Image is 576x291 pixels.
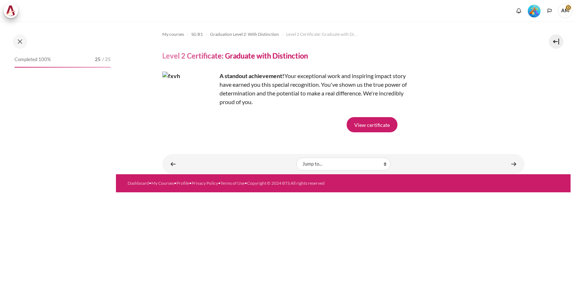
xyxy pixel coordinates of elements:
[220,180,245,186] a: Terms of Use
[166,157,180,171] a: ◄ STAR Impact Story Video Submission
[191,31,203,38] span: SG B1
[14,56,51,63] span: Completed 100%
[162,30,184,39] a: My courses
[162,29,525,40] nav: Navigation bar
[102,56,111,63] span: / 25
[558,4,572,18] span: AM
[286,30,359,39] a: Level 2 Certificate: Graduate with Distinction
[528,5,540,17] img: Level #5
[162,31,184,38] span: My courses
[528,4,540,17] div: Level #5
[506,157,521,171] a: Join the Impact Presentation Lab ►
[4,4,22,18] a: Architeck Architeck
[210,30,279,39] a: Graduation Level 2: With Distinction
[544,5,555,16] button: Languages
[151,180,174,186] a: My Courses
[116,21,571,174] section: Content
[6,5,16,16] img: Architeck
[247,180,325,186] a: Copyright © 2024 BTS All rights reserved
[162,72,416,106] div: Your exceptional work and inspiring impact story have earned you this special recognition. You've...
[162,51,308,60] h4: Level 2 Certificate: Graduate with Distinction
[513,5,524,16] div: Show notification window with no new notifications
[210,31,279,38] span: Graduation Level 2: With Distinction
[128,180,149,186] a: Dashboard
[176,180,189,186] a: Profile
[286,31,359,38] span: Level 2 Certificate: Graduate with Distinction
[192,180,218,186] a: Privacy Policy
[191,30,203,39] a: SG B1
[347,117,397,132] a: View certificate
[525,4,543,17] a: Level #5
[162,72,217,126] img: fxvh
[220,72,284,79] strong: A standout achievement!
[95,56,101,63] span: 25
[14,67,111,68] div: 100%
[128,180,365,187] div: • • • • •
[558,4,572,18] a: User menu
